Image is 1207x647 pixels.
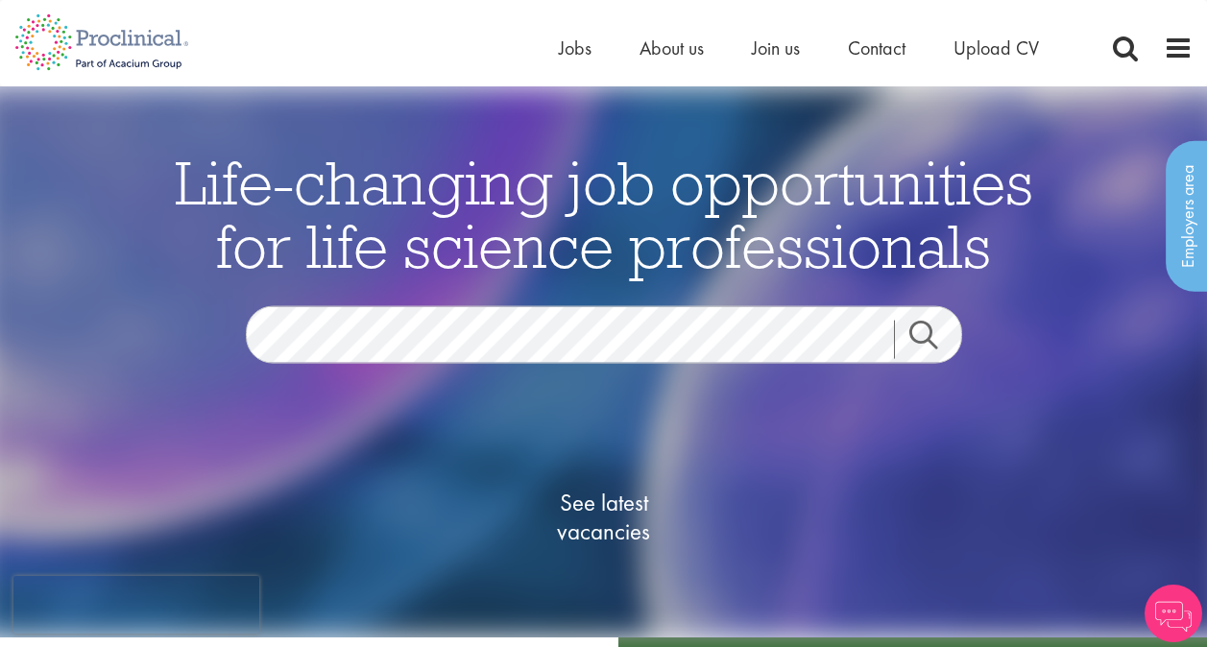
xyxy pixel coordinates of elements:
[752,36,800,60] a: Join us
[13,576,259,634] iframe: reCAPTCHA
[175,143,1033,283] span: Life-changing job opportunities for life science professionals
[508,411,700,622] a: See latestvacancies
[894,320,977,358] a: Job search submit button
[848,36,905,60] a: Contact
[1145,585,1202,642] img: Chatbot
[640,36,704,60] a: About us
[559,36,591,60] a: Jobs
[954,36,1039,60] a: Upload CV
[508,488,700,545] span: See latest vacancies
